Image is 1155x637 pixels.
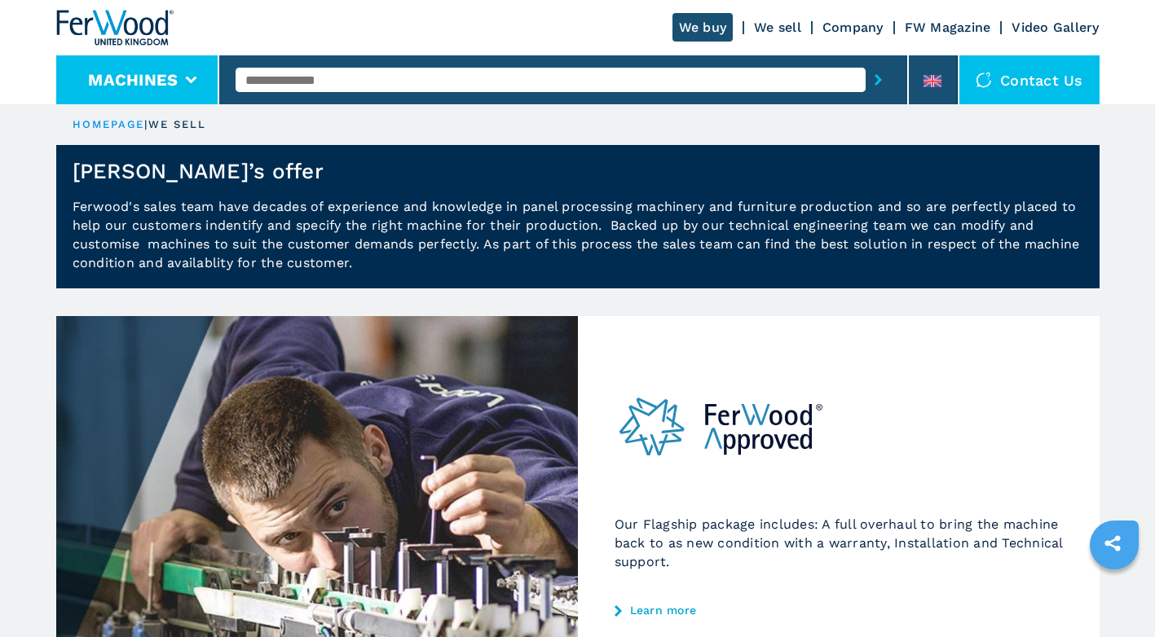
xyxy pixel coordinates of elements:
a: We sell [754,20,801,35]
p: Ferwood's sales team have decades of experience and knowledge in panel processing machinery and f... [56,197,1100,288]
a: We buy [672,13,734,42]
iframe: Chat [1086,564,1143,625]
p: we sell [148,117,207,132]
span: | [144,118,148,130]
button: Machines [88,70,178,90]
a: FW Magazine [905,20,991,35]
p: Our Flagship package includes: A full overhaul to bring the machine back to as new condition with... [615,515,1063,571]
h1: [PERSON_NAME]’s offer [73,158,324,184]
a: sharethis [1092,523,1133,564]
a: Video Gallery [1012,20,1099,35]
div: Contact us [959,55,1100,104]
a: Learn more [615,604,1063,617]
img: Contact us [976,72,992,88]
button: submit-button [866,61,891,99]
a: Company [822,20,884,35]
a: HOMEPAGE [73,118,145,130]
img: Ferwood [56,10,174,46]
